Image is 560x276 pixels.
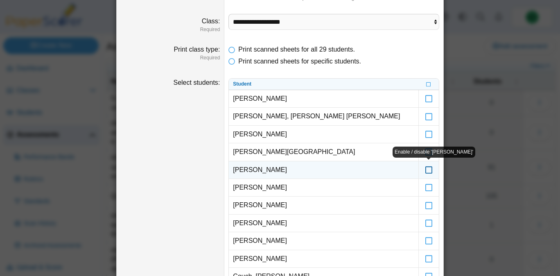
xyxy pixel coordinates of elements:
td: [PERSON_NAME] [229,126,418,143]
label: Print class type [174,46,220,53]
td: [PERSON_NAME] [229,179,418,197]
dfn: Required [121,54,220,61]
span: Print scanned sheets for all 29 students. [238,46,355,53]
label: Select students [173,79,220,86]
label: Class [202,18,220,25]
td: [PERSON_NAME][GEOGRAPHIC_DATA] [229,143,418,161]
span: Print scanned sheets for specific students. [238,58,361,65]
td: [PERSON_NAME] [229,90,418,108]
td: [PERSON_NAME] [229,161,418,179]
dfn: Required [121,26,220,33]
th: Student [229,79,418,90]
td: [PERSON_NAME] [229,232,418,250]
div: Enable / disable '[PERSON_NAME]' [393,147,475,158]
td: [PERSON_NAME] [229,215,418,232]
td: [PERSON_NAME] [229,197,418,214]
td: [PERSON_NAME], [PERSON_NAME] [PERSON_NAME] [229,108,418,125]
td: [PERSON_NAME] [229,250,418,268]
